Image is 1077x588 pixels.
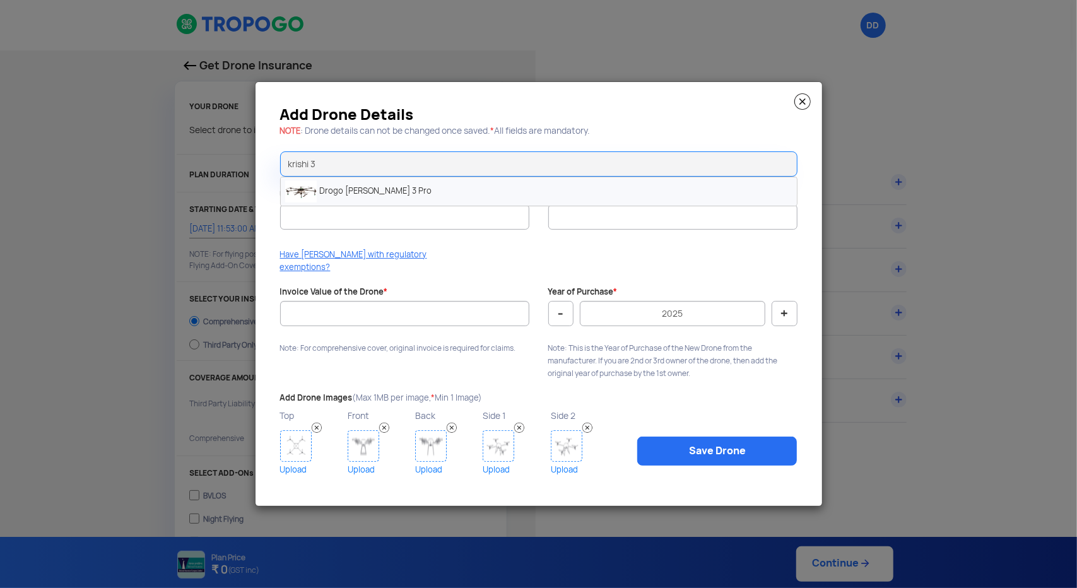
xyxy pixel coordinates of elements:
[280,126,797,136] h5: : Drone details can not be changed once saved. All fields are mandatory.
[514,423,524,433] img: Remove Image
[280,110,797,120] h3: Add Drone Details
[280,249,439,274] p: Have [PERSON_NAME] with regulatory exemptions?
[582,423,592,433] img: Remove Image
[281,177,797,206] li: Drogo Krishi 3 Pro
[379,423,389,433] img: Remove Image
[415,408,480,424] p: Back
[280,392,483,404] label: Add Drone Images
[280,430,312,462] img: Drone Image
[348,430,379,462] img: Drone Image
[280,151,797,177] input: Drone Model : Search by name or brand, eg DOPO, Dhaksha
[348,408,412,424] p: Front
[280,126,301,136] span: NOTE
[548,286,618,298] label: Year of Purchase
[415,462,480,478] a: Upload
[548,342,797,380] p: Note: This is the Year of Purchase of the New Drone from the manufacturer. If you are 2nd or 3rd ...
[483,408,547,424] p: Side 1
[483,462,547,478] a: Upload
[353,392,483,403] span: (Max 1MB per image, Min 1 Image)
[280,342,529,355] p: Note: For comprehensive cover, original invoice is required for claims.
[312,423,322,433] img: Remove Image
[548,301,574,326] button: -
[551,462,615,478] a: Upload
[285,180,317,203] img: Drone pic
[280,408,344,424] p: Top
[551,430,582,462] img: Drone Image
[348,462,412,478] a: Upload
[794,93,811,110] img: close
[280,286,388,298] label: Invoice Value of the Drone
[280,462,344,478] a: Upload
[447,423,457,433] img: Remove Image
[415,430,447,462] img: Drone Image
[483,430,514,462] img: Drone Image
[637,437,797,466] a: Save Drone
[551,408,615,424] p: Side 2
[772,301,797,326] button: +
